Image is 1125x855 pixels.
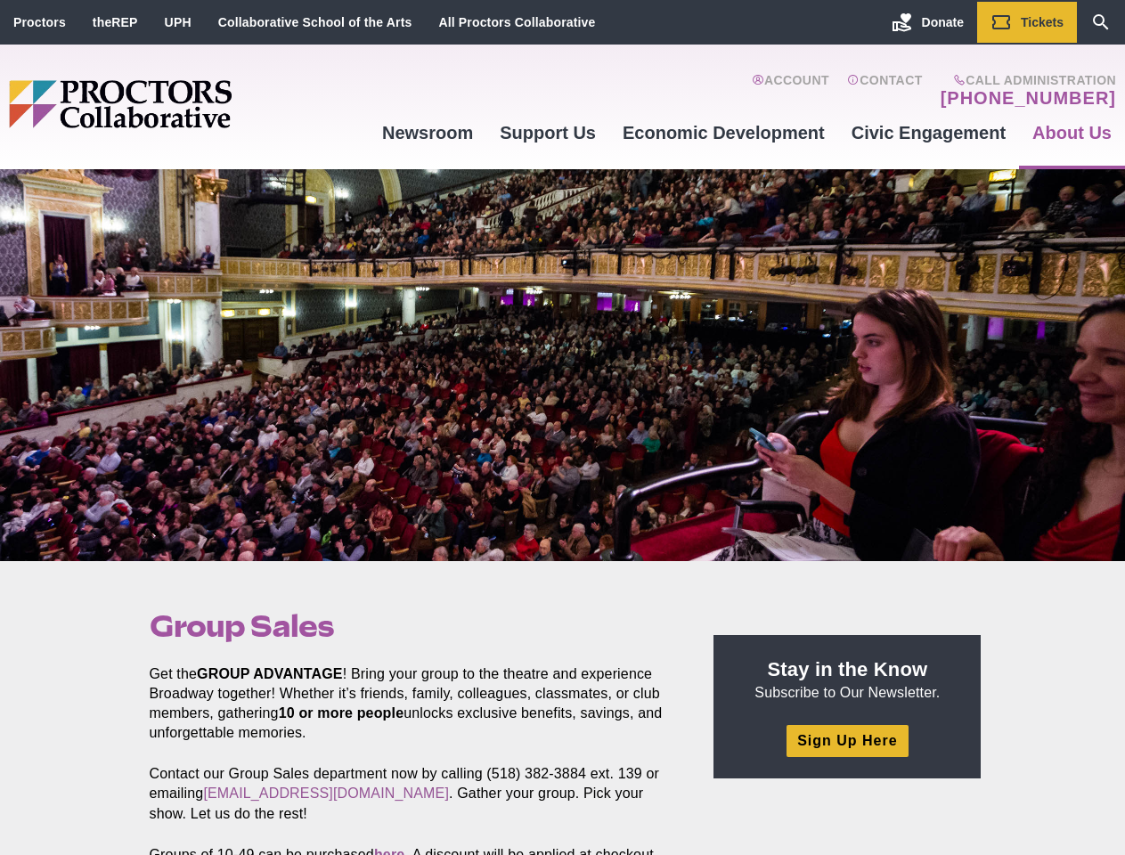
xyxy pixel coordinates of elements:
[1019,109,1125,157] a: About Us
[218,15,412,29] a: Collaborative School of the Arts
[787,725,908,756] a: Sign Up Here
[922,15,964,29] span: Donate
[93,15,138,29] a: theREP
[768,658,928,680] strong: Stay in the Know
[279,705,404,721] strong: 10 or more people
[486,109,609,157] a: Support Us
[150,664,673,743] p: Get the ! Bring your group to the theatre and experience Broadway together! Whether it’s friends,...
[878,2,977,43] a: Donate
[935,73,1116,87] span: Call Administration
[150,764,673,823] p: Contact our Group Sales department now by calling (518) 382-3884 ext. 139 or emailing . Gather yo...
[197,666,343,681] strong: GROUP ADVANTAGE
[369,109,486,157] a: Newsroom
[941,87,1116,109] a: [PHONE_NUMBER]
[438,15,595,29] a: All Proctors Collaborative
[1077,2,1125,43] a: Search
[9,80,369,128] img: Proctors logo
[847,73,923,109] a: Contact
[1021,15,1064,29] span: Tickets
[735,656,959,703] p: Subscribe to Our Newsletter.
[150,609,673,643] h1: Group Sales
[838,109,1019,157] a: Civic Engagement
[203,786,449,801] a: [EMAIL_ADDRESS][DOMAIN_NAME]
[752,73,829,109] a: Account
[13,15,66,29] a: Proctors
[977,2,1077,43] a: Tickets
[165,15,192,29] a: UPH
[609,109,838,157] a: Economic Development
